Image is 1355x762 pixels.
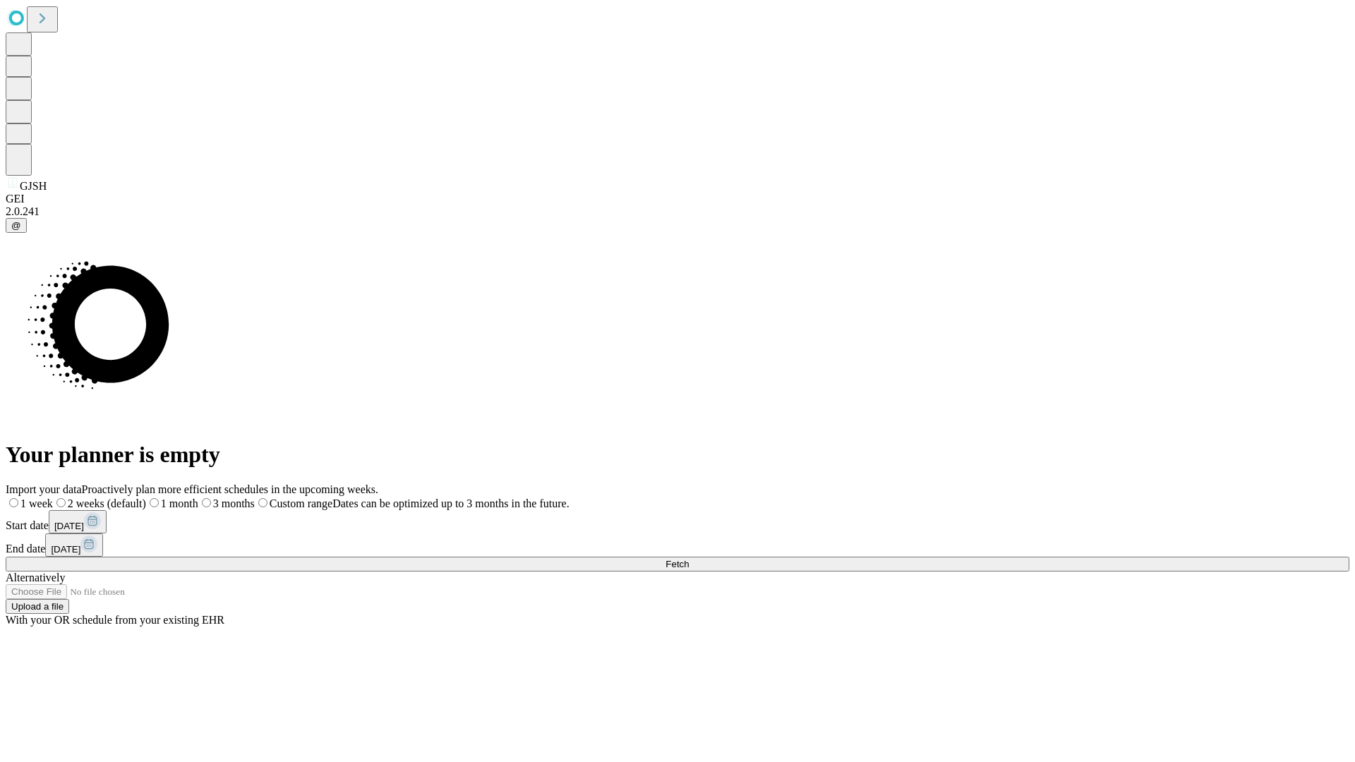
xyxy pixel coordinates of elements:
div: GEI [6,193,1349,205]
span: GJSH [20,180,47,192]
span: Dates can be optimized up to 3 months in the future. [332,497,569,509]
span: Proactively plan more efficient schedules in the upcoming weeks. [82,483,378,495]
input: 1 month [150,498,159,507]
div: End date [6,533,1349,557]
span: 3 months [213,497,255,509]
span: [DATE] [54,521,84,531]
span: 1 week [20,497,53,509]
button: Fetch [6,557,1349,571]
span: With your OR schedule from your existing EHR [6,614,224,626]
span: 1 month [161,497,198,509]
button: [DATE] [45,533,103,557]
button: Upload a file [6,599,69,614]
span: 2 weeks (default) [68,497,146,509]
button: @ [6,218,27,233]
input: 1 week [9,498,18,507]
input: Custom rangeDates can be optimized up to 3 months in the future. [258,498,267,507]
div: 2.0.241 [6,205,1349,218]
input: 3 months [202,498,211,507]
span: Custom range [270,497,332,509]
button: [DATE] [49,510,107,533]
span: [DATE] [51,544,80,555]
span: Alternatively [6,571,65,583]
span: Import your data [6,483,82,495]
div: Start date [6,510,1349,533]
h1: Your planner is empty [6,442,1349,468]
span: @ [11,220,21,231]
span: Fetch [666,559,689,569]
input: 2 weeks (default) [56,498,66,507]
